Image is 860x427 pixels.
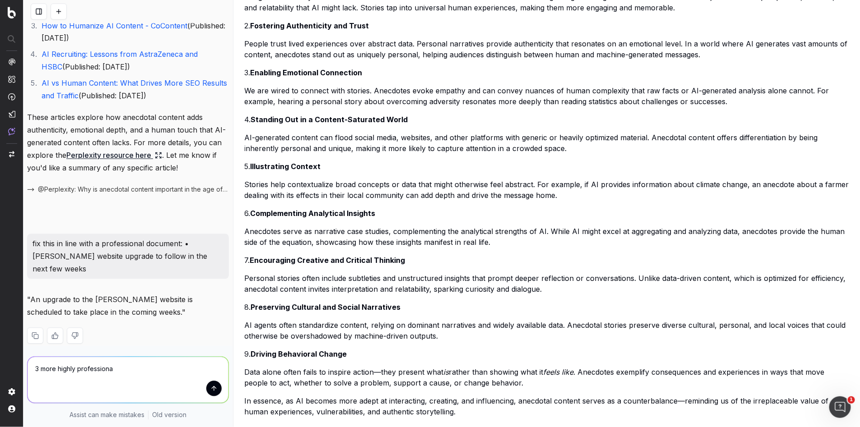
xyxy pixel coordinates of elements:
[28,357,228,403] textarea: 3 more highly profession
[829,396,851,418] iframe: Intercom live chat
[250,256,405,265] strong: Encouraging Creative and Critical Thinking
[8,128,15,135] img: Assist
[544,367,574,376] em: feels like
[9,151,14,157] img: Switch project
[8,7,16,18] img: Botify logo
[245,320,850,341] p: AI agents often standardize content, relying on dominant narratives and widely available data. An...
[245,208,850,219] h3: 6.
[245,273,850,294] p: Personal stories often include subtleties and unstructured insights that prompt deeper reflection...
[251,349,347,358] strong: Driving Behavioral Change
[245,85,850,107] p: We are wired to connect with stories. Anecdotes evoke empathy and can convey nuances of human com...
[66,149,162,162] a: Perplexity resource here
[245,114,850,125] h3: 4.
[245,20,850,31] h3: 2.
[251,68,363,77] strong: Enabling Emotional Connection
[245,38,850,60] p: People trust lived experiences over abstract data. Personal narratives provide authenticity that ...
[8,93,15,101] img: Activation
[39,19,229,45] li: (Published: [DATE])
[27,185,229,194] button: @Perplexity: Why is anecdotal content important in the age of AI agents?
[42,50,200,72] a: AI Recruiting: Lessons from AstraZeneca and HSBC
[245,161,850,172] h3: 5.
[38,185,229,194] span: @Perplexity: Why is anecdotal content important in the age of AI agents?
[444,367,449,376] em: is
[27,294,229,319] p: "An upgrade to the [PERSON_NAME] website is scheduled to take place in the coming weeks."
[27,111,229,174] p: These articles explore how anecdotal content adds authenticity, emotional depth, and a human touc...
[245,367,850,388] p: Data alone often fails to inspire action—they present what rather than showing what it . Anecdote...
[245,395,850,417] p: In essence, as AI becomes more adept at interacting, creating, and influencing, anecdotal content...
[39,48,229,73] li: (Published: [DATE])
[251,209,376,218] strong: Complementing Analytical Insights
[245,349,850,359] h3: 9.
[8,75,15,83] img: Intelligence
[251,303,401,312] strong: Preserving Cultural and Social Narratives
[251,162,321,171] strong: Illustrating Context
[245,302,850,312] h3: 8.
[70,411,144,420] p: Assist can make mistakes
[8,110,15,118] img: Studio
[8,58,15,65] img: Analytics
[251,21,369,30] strong: Fostering Authenticity and Trust
[245,226,850,248] p: Anecdotes serve as narrative case studies, complementing the analytical strengths of AI. While AI...
[39,77,229,102] li: (Published: [DATE])
[42,21,187,30] a: How to Humanize AI Content - CoContent
[33,238,223,275] p: fix this in line with a professional document: • [PERSON_NAME] website upgrade to follow in the n...
[245,132,850,154] p: AI-generated content can flood social media, websites, and other platforms with generic or heavil...
[848,396,855,404] span: 1
[245,179,850,201] p: Stories help contextualize broad concepts or data that might otherwise feel abstract. For example...
[8,405,15,413] img: My account
[245,255,850,266] h3: 7.
[245,67,850,78] h3: 3.
[42,79,229,101] a: AI vs Human Content: What Drives More SEO Results and Traffic
[251,115,408,124] strong: Standing Out in a Content-Saturated World
[8,388,15,395] img: Setting
[152,411,186,420] a: Old version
